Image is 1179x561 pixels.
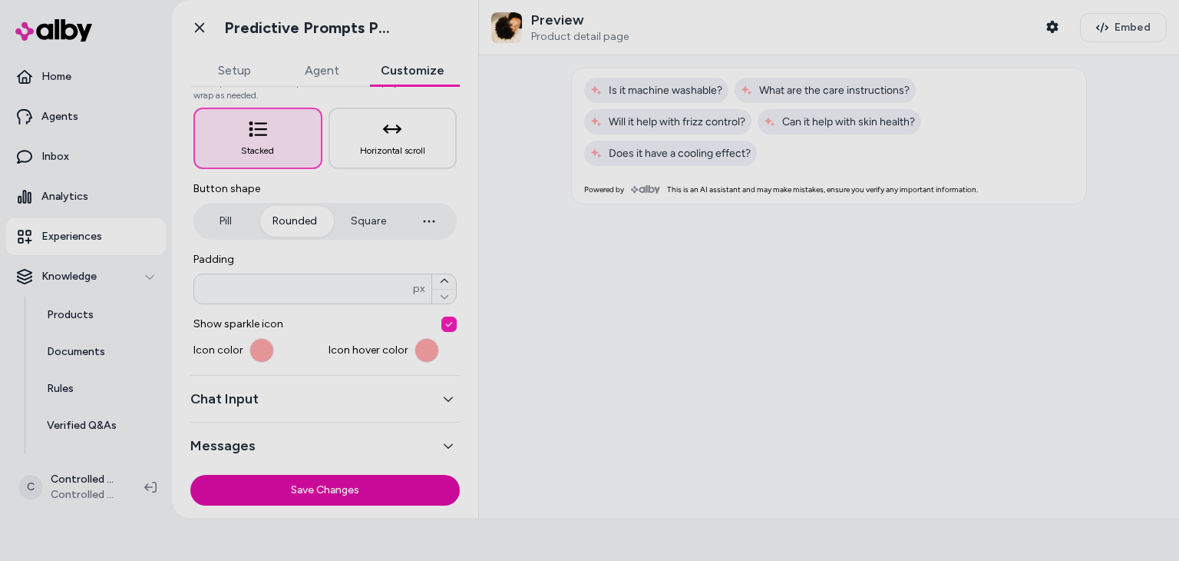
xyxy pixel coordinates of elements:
a: Documents [31,334,166,370]
button: Embed [1080,13,1167,42]
a: Inbox [6,138,166,175]
span: Embed [1115,20,1151,35]
button: Chat Input [190,388,460,410]
button: CControlled Chaos ShopifyControlled Chaos [9,463,132,512]
p: Analytics [41,189,88,204]
span: Icon color [193,343,243,358]
p: Experiences [41,229,102,244]
span: Stacked [241,144,274,157]
a: Verified Q&As [31,407,166,444]
a: Agents [6,98,166,135]
button: Save Changes [190,475,460,506]
p: Rules [47,381,74,397]
span: Controlled Chaos [51,487,120,503]
a: Products [31,297,166,334]
button: Knowledge [6,258,166,295]
button: Pill [196,206,254,237]
p: Products [47,307,94,323]
p: Controlled Chaos Shopify [51,472,120,487]
img: Controlled Chaos Silk Pillow Case [491,12,522,43]
h1: Predictive Prompts PDP [224,18,397,38]
a: Reviews [31,444,166,481]
p: Knowledge [41,269,97,284]
button: Messages [190,435,460,456]
span: Icon hover color [329,343,408,358]
p: Documents [47,344,105,360]
p: Preview [531,12,629,29]
span: Show sparkle icon [193,317,457,332]
button: Customize [365,55,460,86]
span: C [18,475,43,500]
img: alby Logo [15,19,92,41]
span: px [413,281,425,297]
button: Rounded [257,206,332,237]
p: Inbox [41,149,69,164]
label: Padding [193,252,457,267]
button: Agent [278,55,365,86]
button: Square [335,206,401,237]
a: Analytics [6,178,166,215]
button: Setup [190,55,278,86]
p: Agents [41,109,78,124]
a: Experiences [6,218,166,255]
a: Rules [31,370,166,407]
span: Button shape [193,181,457,197]
button: Horizontal scroll [329,108,457,169]
p: Home [41,69,71,85]
span: Product detail page [531,30,629,44]
button: Stacked [193,108,322,169]
p: Verified Q&As [47,418,117,433]
span: Horizontal scroll [360,144,425,157]
a: Home [6,58,166,95]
